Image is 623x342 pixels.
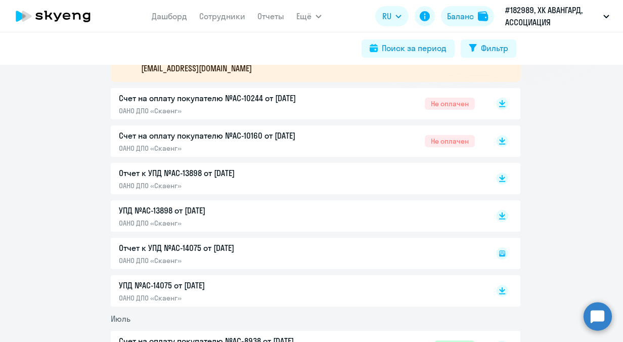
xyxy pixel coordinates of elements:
[199,11,245,21] a: Сотрудники
[296,6,322,26] button: Ещё
[441,6,494,26] button: Балансbalance
[119,181,331,190] p: ОАНО ДПО «Скаенг»
[152,11,187,21] a: Дашборд
[375,6,409,26] button: RU
[257,11,284,21] a: Отчеты
[119,279,475,303] a: УПД №AC-14075 от [DATE]ОАНО ДПО «Скаенг»
[119,130,331,142] p: Счет на оплату покупателю №AC-10160 от [DATE]
[382,10,391,22] span: RU
[119,279,331,291] p: УПД №AC-14075 от [DATE]
[500,4,614,28] button: #182989, ХК АВАНГАРД, АССОЦИАЦИЯ
[119,167,475,190] a: Отчет к УПД №AC-13898 от [DATE]ОАНО ДПО «Скаенг»
[481,42,508,54] div: Фильтр
[119,204,475,228] a: УПД №AC-13898 от [DATE]ОАНО ДПО «Скаенг»
[119,130,475,153] a: Счет на оплату покупателю №AC-10160 от [DATE]ОАНО ДПО «Скаенг»Не оплачен
[119,106,331,115] p: ОАНО ДПО «Скаенг»
[119,204,331,217] p: УПД №AC-13898 от [DATE]
[425,98,475,110] span: Не оплачен
[478,11,488,21] img: balance
[119,92,475,115] a: Счет на оплату покупателю №AC-10244 от [DATE]ОАНО ДПО «Скаенг»Не оплачен
[425,135,475,147] span: Не оплачен
[461,39,516,58] button: Фильтр
[119,144,331,153] p: ОАНО ДПО «Скаенг»
[119,293,331,303] p: ОАНО ДПО «Скаенг»
[382,42,447,54] div: Поиск за период
[119,219,331,228] p: ОАНО ДПО «Скаенг»
[111,314,130,324] span: Июль
[119,167,331,179] p: Отчет к УПД №AC-13898 от [DATE]
[296,10,312,22] span: Ещё
[447,10,474,22] div: Баланс
[119,92,331,104] p: Счет на оплату покупателю №AC-10244 от [DATE]
[362,39,455,58] button: Поиск за период
[505,4,599,28] p: #182989, ХК АВАНГАРД, АССОЦИАЦИЯ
